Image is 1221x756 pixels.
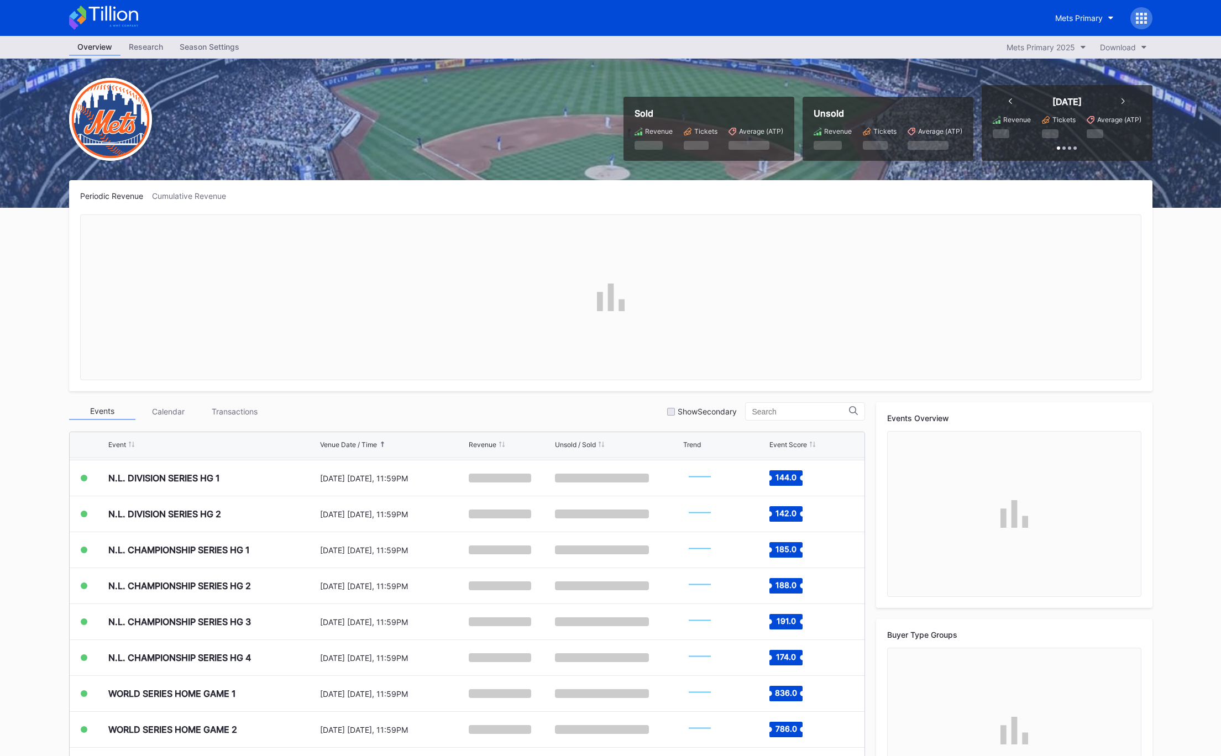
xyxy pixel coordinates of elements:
[320,581,467,591] div: [DATE] [DATE], 11:59PM
[120,39,171,56] a: Research
[739,127,783,135] div: Average (ATP)
[775,688,797,697] text: 836.0
[320,510,467,519] div: [DATE] [DATE], 11:59PM
[873,127,897,135] div: Tickets
[645,127,673,135] div: Revenue
[683,680,716,707] svg: Chart title
[108,616,251,627] div: N.L. CHAMPIONSHIP SERIES HG 3
[1052,96,1082,107] div: [DATE]
[320,617,467,627] div: [DATE] [DATE], 11:59PM
[683,536,716,564] svg: Chart title
[1097,116,1141,124] div: Average (ATP)
[1007,43,1075,52] div: Mets Primary 2025
[775,473,796,482] text: 144.0
[777,616,796,626] text: 191.0
[108,580,251,591] div: N.L. CHAMPIONSHIP SERIES HG 2
[69,78,152,161] img: New-York-Mets-Transparent.png
[1052,116,1076,124] div: Tickets
[683,608,716,636] svg: Chart title
[202,403,268,420] div: Transactions
[108,544,250,555] div: N.L. CHAMPIONSHIP SERIES HG 1
[683,572,716,600] svg: Chart title
[635,108,783,119] div: Sold
[108,724,237,735] div: WORLD SERIES HOME GAME 2
[1055,13,1103,23] div: Mets Primary
[887,630,1141,639] div: Buyer Type Groups
[120,39,171,55] div: Research
[152,191,235,201] div: Cumulative Revenue
[320,725,467,734] div: [DATE] [DATE], 11:59PM
[776,652,796,662] text: 174.0
[752,407,849,416] input: Search
[469,440,496,449] div: Revenue
[775,544,796,554] text: 185.0
[678,407,737,416] div: Show Secondary
[320,474,467,483] div: [DATE] [DATE], 11:59PM
[171,39,248,55] div: Season Settings
[1001,40,1092,55] button: Mets Primary 2025
[887,413,1141,423] div: Events Overview
[108,508,221,519] div: N.L. DIVISION SERIES HG 2
[769,440,807,449] div: Event Score
[694,127,717,135] div: Tickets
[1003,116,1031,124] div: Revenue
[1100,43,1136,52] div: Download
[555,440,596,449] div: Unsold / Sold
[135,403,202,420] div: Calendar
[320,653,467,663] div: [DATE] [DATE], 11:59PM
[1047,8,1122,28] button: Mets Primary
[775,724,797,733] text: 786.0
[320,545,467,555] div: [DATE] [DATE], 11:59PM
[69,403,135,420] div: Events
[1094,40,1152,55] button: Download
[108,688,236,699] div: WORLD SERIES HOME GAME 1
[683,464,716,492] svg: Chart title
[918,127,962,135] div: Average (ATP)
[69,39,120,56] a: Overview
[108,652,251,663] div: N.L. CHAMPIONSHIP SERIES HG 4
[320,689,467,699] div: [DATE] [DATE], 11:59PM
[683,500,716,528] svg: Chart title
[814,108,962,119] div: Unsold
[320,440,377,449] div: Venue Date / Time
[80,191,152,201] div: Periodic Revenue
[683,716,716,743] svg: Chart title
[775,580,796,590] text: 188.0
[775,508,796,518] text: 142.0
[824,127,852,135] div: Revenue
[108,440,126,449] div: Event
[683,644,716,671] svg: Chart title
[683,440,701,449] div: Trend
[171,39,248,56] a: Season Settings
[108,473,220,484] div: N.L. DIVISION SERIES HG 1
